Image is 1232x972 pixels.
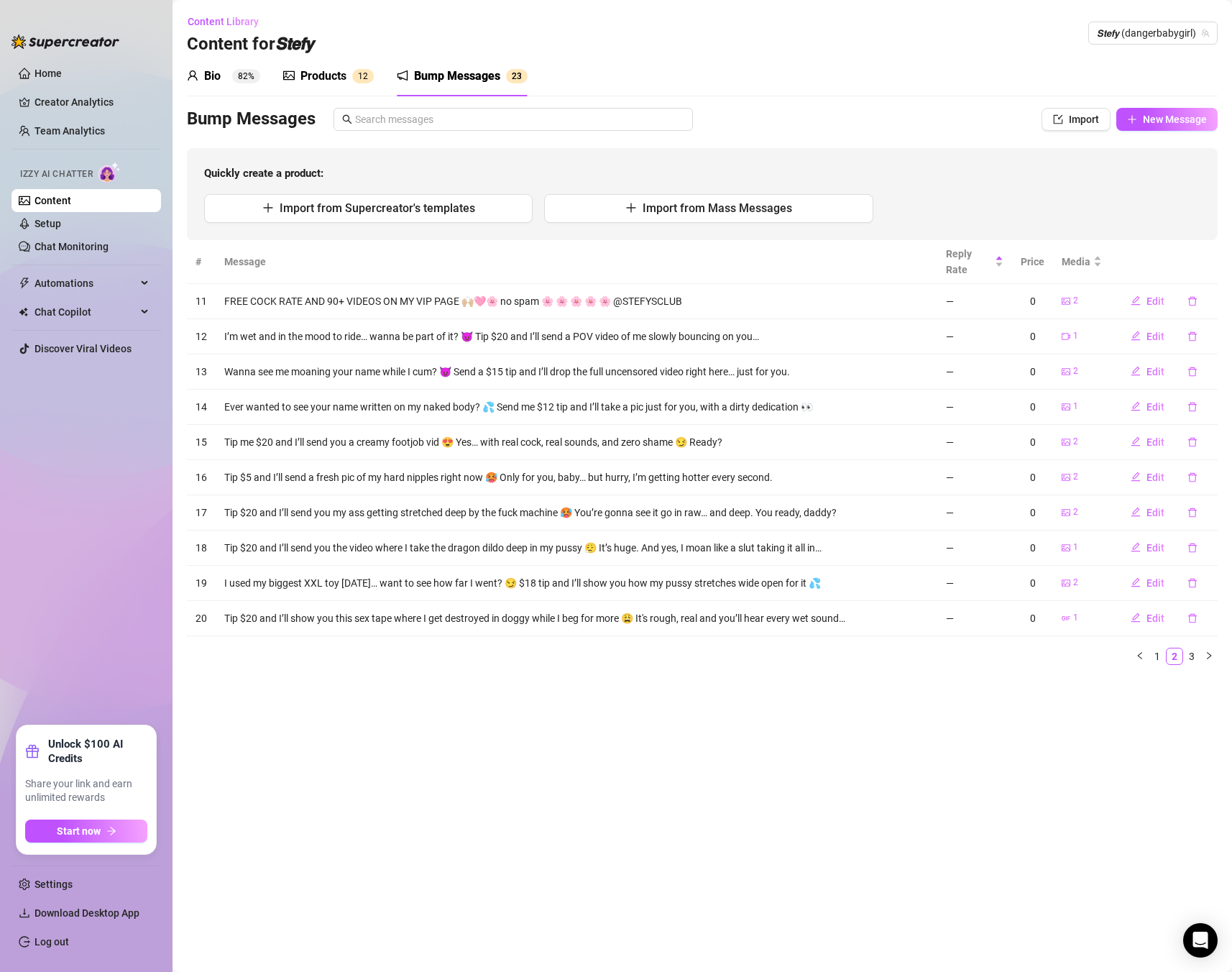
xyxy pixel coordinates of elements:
[35,195,71,206] a: Content
[1146,507,1164,518] span: Edit
[1131,648,1149,665] button: left
[57,825,101,837] span: Start now
[216,601,937,636] td: Tip $20 and I’ll show you this sex tape where I get destroyed in doggy while I beg for more 😩 It'...
[216,240,937,284] th: Message
[1131,436,1141,446] span: edit
[1146,472,1164,483] span: Edit
[1062,508,1070,517] span: picture
[1021,399,1044,415] div: 0
[937,460,1012,495] td: —
[35,343,132,354] a: Discover Viral Videos
[1176,466,1209,489] button: delete
[216,531,937,566] td: Tip $20 and I’ll send you the video where I take the dragon dildo deep in my pussy 😮‍💨 It’s huge....
[216,425,937,460] td: Tip me $20 and I’ll send you a creamy footjob vid 😍 Yes… with real cock, real sounds, and zero sh...
[937,531,1012,566] td: —
[1176,607,1209,630] button: delete
[98,162,121,183] img: AI Chatter
[35,907,139,919] span: Download Desktop App
[1146,436,1164,448] span: Edit
[937,601,1012,636] td: —
[187,566,216,601] td: 19
[1176,395,1209,418] button: delete
[1021,293,1044,309] div: 0
[1127,114,1137,124] span: plus
[187,495,216,531] td: 17
[216,390,937,425] td: Ever wanted to see your name written on my naked body? 💦 Send me $12 tip and I’ll take a pic just...
[187,108,316,131] h3: Bump Messages
[1187,402,1197,412] span: delete
[1131,577,1141,587] span: edit
[187,10,270,33] button: Content Library
[1131,613,1141,623] span: edit
[1062,438,1070,446] span: picture
[216,319,937,354] td: I’m wet and in the mood to ride… wanna be part of it? 😈 Tip $20 and I’ll send a POV video of me s...
[1062,579,1070,587] span: picture
[1062,254,1090,270] span: Media
[1187,472,1197,482] span: delete
[1187,613,1197,623] span: delete
[187,531,216,566] td: 18
[1062,332,1070,341] span: video-camera
[1062,403,1070,411] span: picture
[1119,536,1176,559] button: Edit
[1176,501,1209,524] button: delete
[187,284,216,319] td: 11
[355,111,684,127] input: Search messages
[1042,108,1111,131] button: Import
[937,354,1012,390] td: —
[937,319,1012,354] td: —
[1073,541,1078,554] span: 1
[1187,578,1197,588] span: delete
[1183,648,1200,665] li: 3
[1119,325,1176,348] button: Edit
[1146,401,1164,413] span: Edit
[937,566,1012,601] td: —
[204,167,323,180] strong: Quickly create a product:
[35,936,69,948] a: Log out
[1131,295,1141,306] span: edit
[342,114,352,124] span: search
[1021,540,1044,556] div: 0
[204,68,221,85] div: Bio
[1119,431,1176,454] button: Edit
[216,354,937,390] td: Wanna see me moaning your name while I cum? 😈 Send a $15 tip and I’ll drop the full uncensored vi...
[25,777,147,805] span: Share your link and earn unlimited rewards
[1062,367,1070,376] span: picture
[187,425,216,460] td: 15
[1021,575,1044,591] div: 0
[512,71,517,81] span: 2
[204,194,533,223] button: Import from Supercreator's templates
[1073,470,1078,484] span: 2
[280,201,475,215] span: Import from Supercreator's templates
[216,495,937,531] td: Tip $20 and I’ll send you my ass getting stretched deep by the fuck machine 🥵 You’re gonna see it...
[1073,611,1078,625] span: 1
[1131,366,1141,376] span: edit
[1021,610,1044,626] div: 0
[1097,22,1209,44] span: 𝙎𝙩𝙚𝙛𝙮 (dangerbabygirl)
[187,319,216,354] td: 12
[1062,297,1070,306] span: picture
[1073,505,1078,519] span: 2
[1176,536,1209,559] button: delete
[19,278,30,289] span: thunderbolt
[1119,290,1176,313] button: Edit
[1021,364,1044,380] div: 0
[937,495,1012,531] td: —
[35,301,137,324] span: Chat Copilot
[358,71,363,81] span: 1
[1012,240,1053,284] th: Price
[1119,466,1176,489] button: Edit
[19,907,30,919] span: download
[1119,607,1176,630] button: Edit
[25,744,40,758] span: gift
[187,70,198,81] span: user
[1073,576,1078,590] span: 2
[1131,472,1141,482] span: edit
[216,460,937,495] td: Tip $5 and I’ll send a fresh pic of my hard nipples right now 🥵 Only for you, baby… but hurry, I’...
[12,35,119,49] img: logo-BBDzfeDw.svg
[1176,572,1209,595] button: delete
[1053,240,1111,284] th: Media
[1116,108,1218,131] button: New Message
[1176,431,1209,454] button: delete
[1146,542,1164,554] span: Edit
